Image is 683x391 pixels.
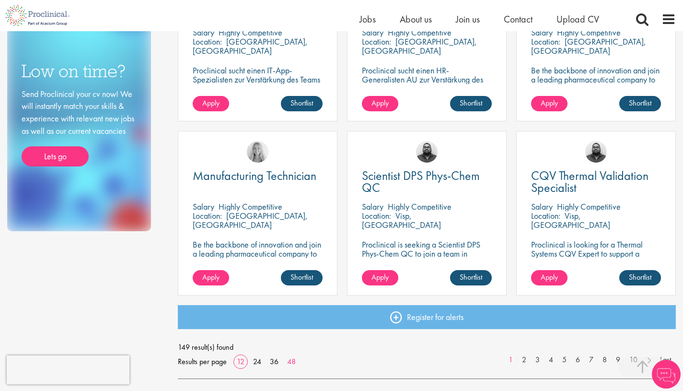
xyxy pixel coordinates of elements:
[655,355,676,366] a: Last
[362,36,477,56] p: [GEOGRAPHIC_DATA], [GEOGRAPHIC_DATA]
[362,167,480,196] span: Scientist DPS Phys-Chem QC
[250,356,265,367] a: 24
[284,356,299,367] a: 48
[178,355,227,369] span: Results per page
[517,355,531,366] a: 2
[531,210,610,230] p: Visp, [GEOGRAPHIC_DATA]
[247,141,268,163] img: Shannon Briggs
[233,356,248,367] a: 12
[7,355,129,384] iframe: reCAPTCHA
[450,270,492,285] a: Shortlist
[598,355,612,366] a: 8
[619,96,661,111] a: Shortlist
[193,167,316,184] span: Manufacturing Technician
[541,272,558,282] span: Apply
[456,13,480,25] a: Join us
[178,340,676,355] span: 149 result(s) found
[202,272,220,282] span: Apply
[362,96,398,111] a: Apply
[193,27,214,38] span: Salary
[400,13,432,25] a: About us
[362,270,398,285] a: Apply
[219,27,282,38] p: Highly Competitive
[531,36,646,56] p: [GEOGRAPHIC_DATA], [GEOGRAPHIC_DATA]
[531,36,560,47] span: Location:
[359,13,376,25] a: Jobs
[557,27,621,38] p: Highly Competitive
[193,36,308,56] p: [GEOGRAPHIC_DATA], [GEOGRAPHIC_DATA]
[202,98,220,108] span: Apply
[22,146,89,166] a: Lets go
[531,240,661,267] p: Proclinical is looking for a Thermal Systems CQV Expert to support a project-based assignment.
[531,355,544,366] a: 3
[531,201,553,212] span: Salary
[584,355,598,366] a: 7
[557,201,621,212] p: Highly Competitive
[571,355,585,366] a: 6
[193,240,323,276] p: Be the backbone of innovation and join a leading pharmaceutical company to help keep life-changin...
[450,96,492,111] a: Shortlist
[193,96,229,111] a: Apply
[193,201,214,212] span: Salary
[281,270,323,285] a: Shortlist
[611,355,625,366] a: 9
[388,27,451,38] p: Highly Competitive
[556,13,599,25] a: Upload CV
[557,355,571,366] a: 5
[362,210,391,221] span: Location:
[362,210,441,230] p: Visp, [GEOGRAPHIC_DATA]
[22,88,137,167] div: Send Proclinical your cv now! We will instantly match your skills & experience with relevant new ...
[193,270,229,285] a: Apply
[388,201,451,212] p: Highly Competitive
[531,210,560,221] span: Location:
[193,66,323,102] p: Proclinical sucht einen IT-App-Spezialisten zur Verstärkung des Teams unseres Kunden in der [GEOG...
[362,27,383,38] span: Salary
[281,96,323,111] a: Shortlist
[504,13,533,25] a: Contact
[362,66,492,102] p: Proclinical sucht einen HR-Generalisten AU zur Verstärkung des Teams unseres Kunden in [GEOGRAPHI...
[416,141,438,163] img: Ashley Bennett
[193,210,308,230] p: [GEOGRAPHIC_DATA], [GEOGRAPHIC_DATA]
[193,36,222,47] span: Location:
[178,305,676,329] a: Register for alerts
[266,356,282,367] a: 36
[193,170,323,182] a: Manufacturing Technician
[544,355,558,366] a: 4
[362,240,492,267] p: Proclinical is seeking a Scientist DPS Phys-Chem QC to join a team in [GEOGRAPHIC_DATA]
[531,27,553,38] span: Salary
[541,98,558,108] span: Apply
[362,170,492,194] a: Scientist DPS Phys-Chem QC
[504,355,518,366] a: 1
[531,96,567,111] a: Apply
[619,270,661,285] a: Shortlist
[531,167,648,196] span: CQV Thermal Validation Specialist
[652,360,681,389] img: Chatbot
[531,170,661,194] a: CQV Thermal Validation Specialist
[362,201,383,212] span: Salary
[585,141,607,163] img: Ashley Bennett
[531,66,661,102] p: Be the backbone of innovation and join a leading pharmaceutical company to help keep life-changin...
[193,210,222,221] span: Location:
[219,201,282,212] p: Highly Competitive
[531,270,567,285] a: Apply
[371,272,389,282] span: Apply
[362,36,391,47] span: Location:
[371,98,389,108] span: Apply
[22,62,137,81] h3: Low on time?
[625,355,642,366] a: 10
